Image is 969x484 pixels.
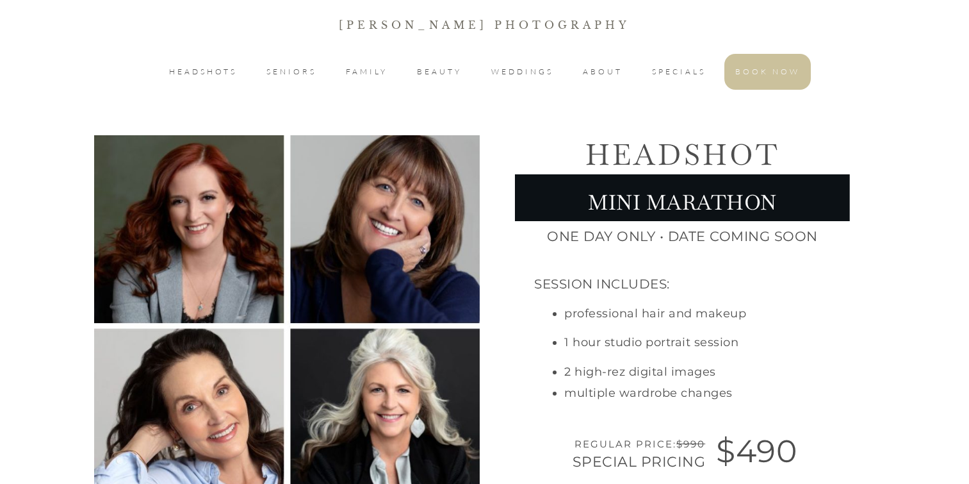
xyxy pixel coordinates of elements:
li: Multiple Wardrobe Changes [564,385,746,414]
li: Professional Hair and Makeup [564,306,746,335]
h1: Headshot [516,136,849,174]
a: FAMILY [346,64,387,79]
span: Regular Price: [574,438,705,450]
a: SENIORS [266,64,316,79]
a: HEADSHOTS [169,64,237,79]
span: $990 [676,438,705,450]
p: Mini Marathon [516,175,849,221]
a: WEDDINGS [491,64,553,79]
p: One Day Only • Date Coming Soon [516,222,849,249]
li: 2 High-Rez Digital Images [564,364,746,385]
p: [PERSON_NAME] Photography [1,16,968,34]
p: Session Includes: [534,262,670,296]
a: BEAUTY [417,64,462,79]
a: ABOUT [583,64,623,79]
li: 1 Hour Studio Portrait Session [564,335,746,363]
p: $490 [716,424,806,479]
a: BOOK NOW [735,64,800,79]
span: Special Pricing [573,453,706,471]
a: SPECIALS [652,64,706,79]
